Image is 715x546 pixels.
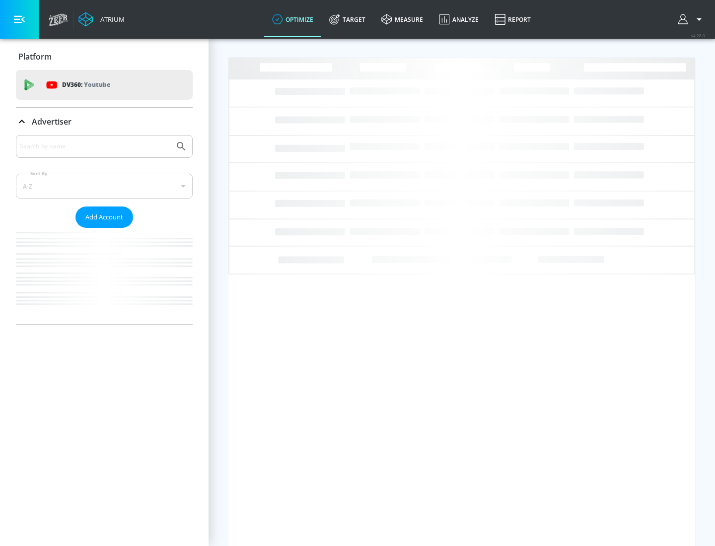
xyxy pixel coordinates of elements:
div: A-Z [16,174,193,199]
input: Search by name [20,140,170,153]
label: Sort By [28,170,50,177]
a: Analyze [431,1,487,37]
a: optimize [264,1,321,37]
p: Youtube [84,79,110,90]
span: v 4.28.0 [691,33,705,38]
p: DV360: [62,79,110,90]
span: Add Account [85,211,123,223]
a: Target [321,1,373,37]
p: Advertiser [32,116,71,127]
div: Advertiser [16,108,193,136]
a: measure [373,1,431,37]
div: Platform [16,43,193,70]
nav: list of Advertiser [16,228,193,324]
div: Atrium [96,15,125,24]
a: Atrium [78,12,125,27]
button: Add Account [75,206,133,228]
div: Advertiser [16,135,193,324]
p: Platform [18,51,52,62]
a: Report [487,1,539,37]
div: DV360: Youtube [16,70,193,100]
